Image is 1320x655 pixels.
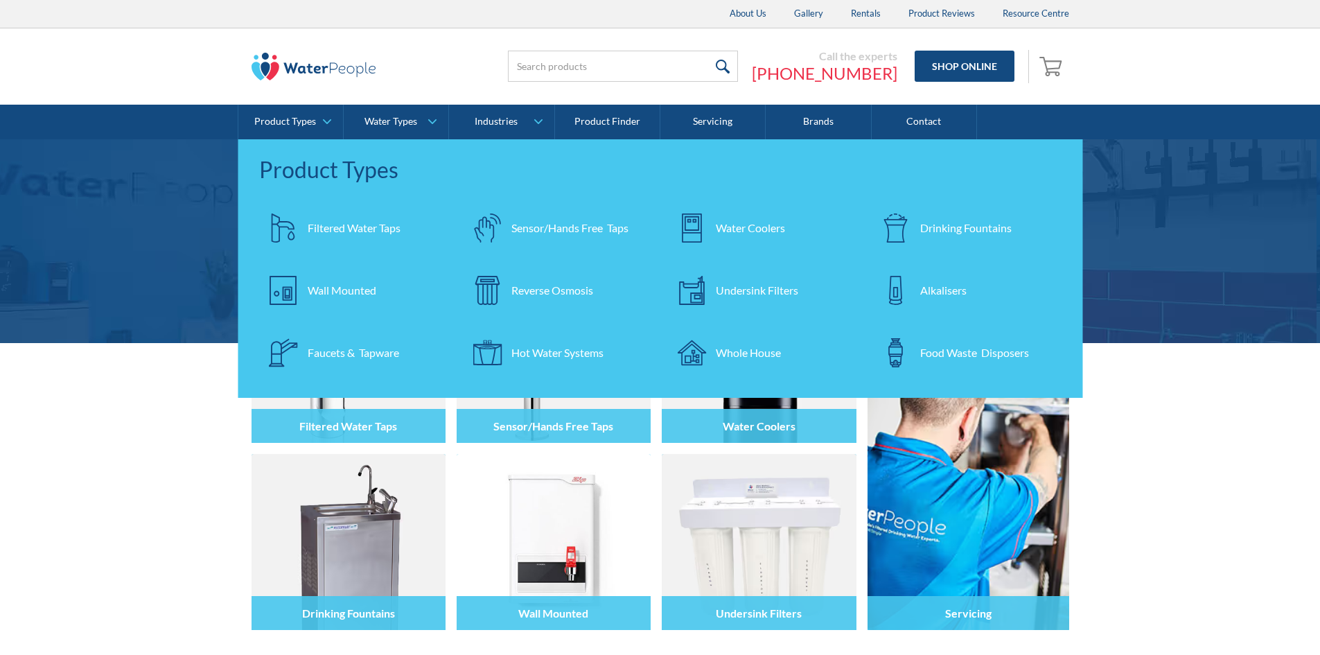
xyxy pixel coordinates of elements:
[259,204,450,252] a: Filtered Water Taps
[920,344,1029,361] div: Food Waste Disposers
[463,329,653,377] a: Hot Water Systems
[259,266,450,315] a: Wall Mounted
[868,267,1069,630] a: Servicing
[716,220,785,236] div: Water Coolers
[716,282,798,299] div: Undersink Filters
[449,105,554,139] a: Industries
[308,220,401,236] div: Filtered Water Taps
[238,139,1083,398] nav: Product Types
[299,419,397,433] h4: Filtered Water Taps
[920,220,1012,236] div: Drinking Fountains
[238,105,343,139] a: Product Types
[475,116,518,128] div: Industries
[259,329,450,377] a: Faucets & Tapware
[1039,55,1066,77] img: shopping cart
[254,116,316,128] div: Product Types
[555,105,660,139] a: Product Finder
[344,105,448,139] a: Water Types
[752,63,897,84] a: [PHONE_NUMBER]
[511,282,593,299] div: Reverse Osmosis
[915,51,1014,82] a: Shop Online
[463,266,653,315] a: Reverse Osmosis
[302,606,395,620] h4: Drinking Fountains
[493,419,613,433] h4: Sensor/Hands Free Taps
[766,105,871,139] a: Brands
[364,116,417,128] div: Water Types
[457,454,651,630] img: Wall Mounted
[518,606,588,620] h4: Wall Mounted
[667,204,858,252] a: Water Coolers
[945,606,992,620] h4: Servicing
[508,51,738,82] input: Search products
[308,282,376,299] div: Wall Mounted
[463,204,653,252] a: Sensor/Hands Free Taps
[752,49,897,63] div: Call the experts
[716,344,781,361] div: Whole House
[723,419,795,433] h4: Water Coolers
[667,266,858,315] a: Undersink Filters
[660,105,766,139] a: Servicing
[662,454,856,630] img: Undersink Filters
[872,105,977,139] a: Contact
[872,204,1062,252] a: Drinking Fountains
[252,454,446,630] img: Drinking Fountains
[252,53,376,80] img: The Water People
[511,344,604,361] div: Hot Water Systems
[1036,50,1069,83] a: Open empty cart
[716,606,802,620] h4: Undersink Filters
[667,329,858,377] a: Whole House
[920,282,967,299] div: Alkalisers
[511,220,628,236] div: Sensor/Hands Free Taps
[872,266,1062,315] a: Alkalisers
[872,329,1062,377] a: Food Waste Disposers
[259,153,1062,186] div: Product Types
[308,344,399,361] div: Faucets & Tapware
